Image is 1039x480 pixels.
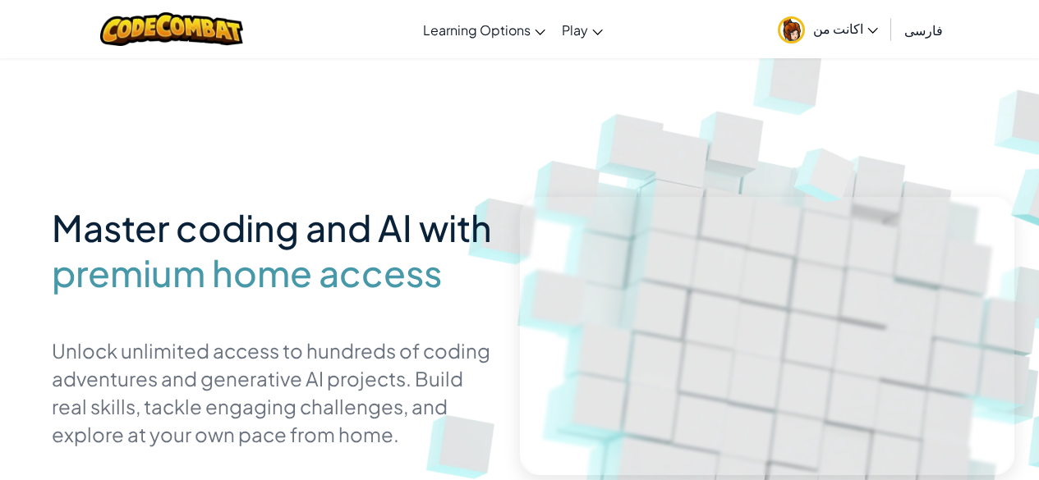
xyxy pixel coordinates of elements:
span: فارسی [904,21,943,39]
img: CodeCombat logo [100,12,244,46]
a: Learning Options [415,7,554,52]
a: فارسی [896,7,951,52]
span: اکانت من [813,20,878,37]
span: Learning Options [423,21,531,39]
span: premium home access [52,250,442,295]
img: Overlap cubes [770,121,885,226]
img: avatar [778,16,805,43]
span: Master coding and AI with [52,204,492,250]
p: Unlock unlimited access to hundreds of coding adventures and generative AI projects. Build real s... [52,336,495,448]
span: Play [562,21,588,39]
a: اکانت من [770,3,886,55]
a: Play [554,7,611,52]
